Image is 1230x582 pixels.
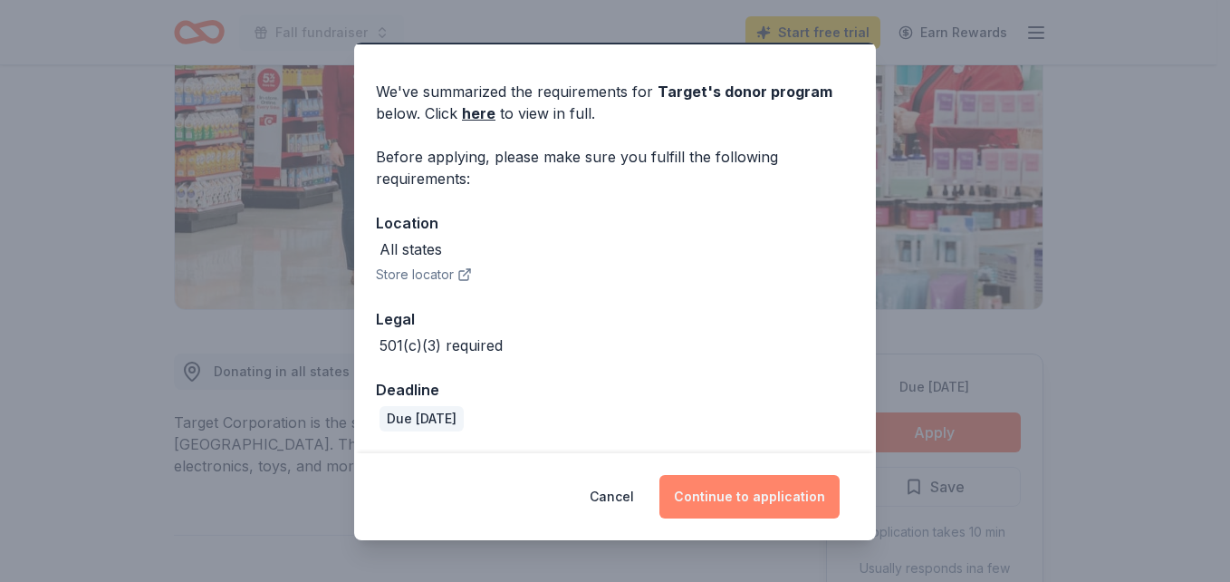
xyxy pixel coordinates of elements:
[380,238,442,260] div: All states
[659,475,840,519] button: Continue to application
[658,82,832,101] span: Target 's donor program
[380,406,464,432] div: Due [DATE]
[376,378,854,402] div: Deadline
[376,81,854,124] div: We've summarized the requirements for below. Click to view in full.
[376,146,854,189] div: Before applying, please make sure you fulfill the following requirements:
[376,211,854,235] div: Location
[590,475,634,519] button: Cancel
[380,335,503,356] div: 501(c)(3) required
[462,102,495,124] a: here
[376,307,854,331] div: Legal
[376,264,472,286] button: Store locator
